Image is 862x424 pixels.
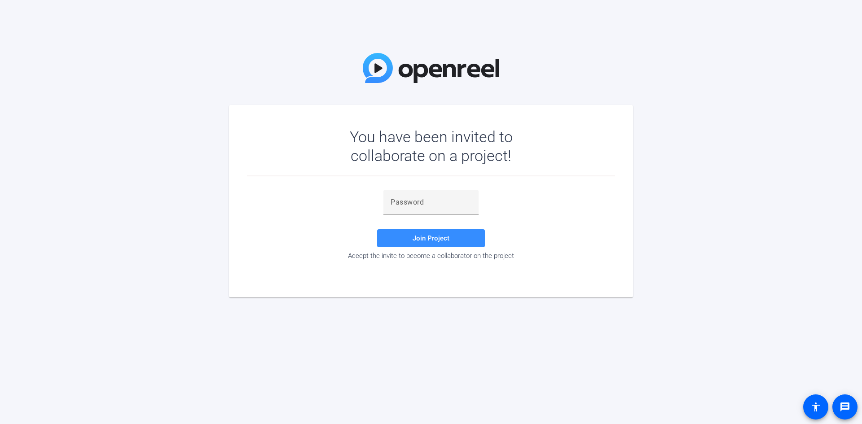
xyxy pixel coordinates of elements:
[810,402,821,412] mat-icon: accessibility
[324,127,539,165] div: You have been invited to collaborate on a project!
[377,229,485,247] button: Join Project
[247,252,615,260] div: Accept the invite to become a collaborator on the project
[840,402,850,412] mat-icon: message
[391,197,471,208] input: Password
[363,53,499,83] img: OpenReel Logo
[413,234,449,242] span: Join Project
